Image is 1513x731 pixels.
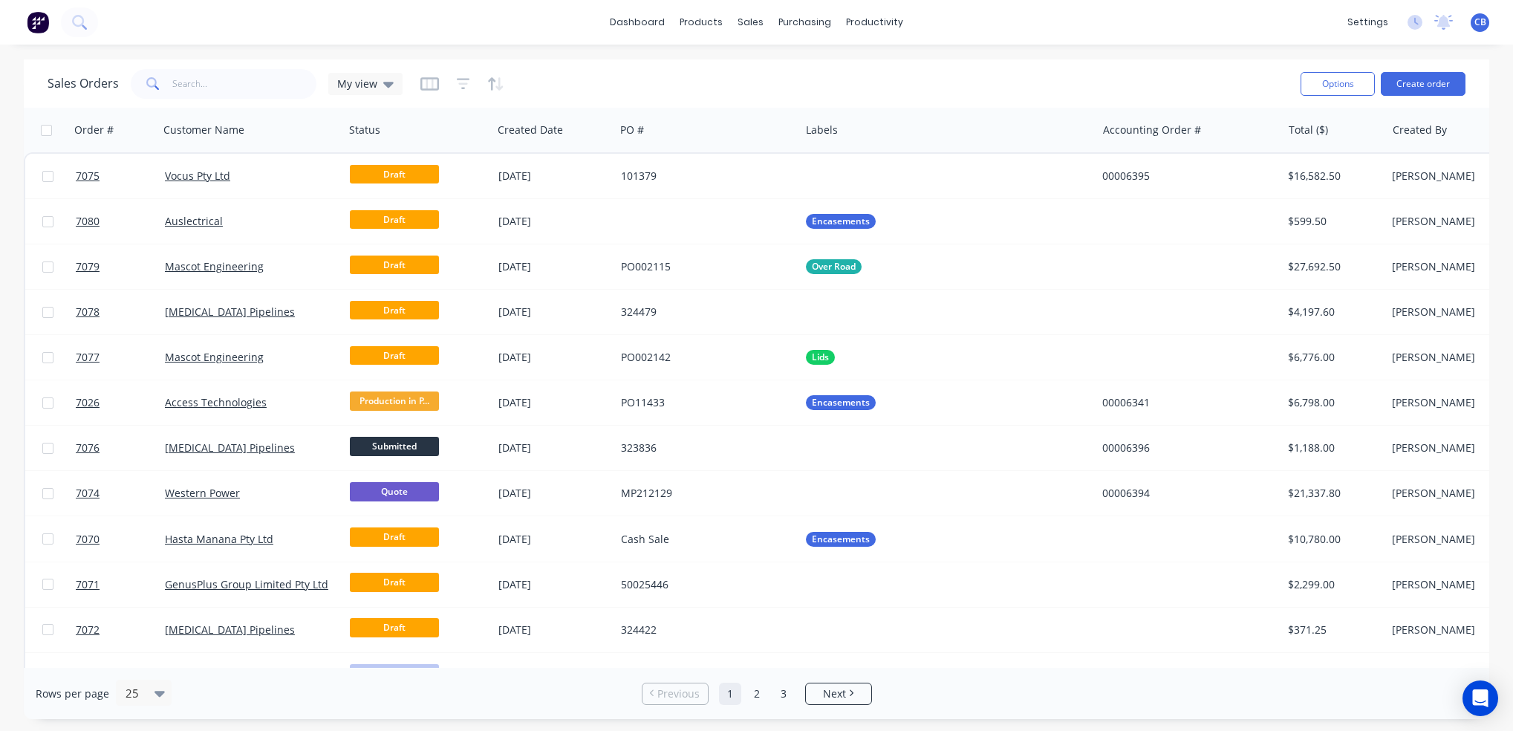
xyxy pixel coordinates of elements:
[498,623,609,637] div: [DATE]
[746,683,768,705] a: Page 2
[498,532,609,547] div: [DATE]
[337,76,377,91] span: My view
[350,210,439,229] span: Draft
[350,301,439,319] span: Draft
[620,123,644,137] div: PO #
[165,350,264,364] a: Mascot Engineering
[76,290,165,334] a: 7078
[498,441,609,455] div: [DATE]
[672,11,730,33] div: products
[350,437,439,455] span: Submitted
[812,395,870,410] span: Encasements
[76,395,100,410] span: 7026
[498,123,563,137] div: Created Date
[498,169,609,183] div: [DATE]
[76,623,100,637] span: 7072
[76,350,100,365] span: 7077
[1102,486,1267,501] div: 00006394
[806,686,871,701] a: Next page
[350,256,439,274] span: Draft
[1102,395,1267,410] div: 00006341
[349,123,380,137] div: Status
[806,395,876,410] button: Encasements
[76,380,165,425] a: 7026
[1462,680,1498,716] div: Open Intercom Messenger
[165,395,267,409] a: Access Technologies
[1102,169,1267,183] div: 00006395
[1288,441,1376,455] div: $1,188.00
[806,350,835,365] button: Lids
[1103,123,1201,137] div: Accounting Order #
[621,623,786,637] div: 324422
[621,532,786,547] div: Cash Sale
[350,392,439,410] span: Production in P...
[76,471,165,516] a: 7074
[76,532,100,547] span: 7070
[76,608,165,652] a: 7072
[823,686,846,701] span: Next
[76,441,100,455] span: 7076
[621,350,786,365] div: PO002142
[1381,72,1465,96] button: Create order
[172,69,317,99] input: Search...
[806,532,876,547] button: Encasements
[806,259,862,274] button: Over Road
[771,11,839,33] div: purchasing
[1288,532,1376,547] div: $10,780.00
[1288,395,1376,410] div: $6,798.00
[498,305,609,319] div: [DATE]
[812,259,856,274] span: Over Road
[165,169,230,183] a: Vocus Pty Ltd
[165,577,328,591] a: GenusPlus Group Limited Pty Ltd
[165,259,264,273] a: Mascot Engineering
[165,532,273,546] a: Hasta Manana Pty Ltd
[839,11,911,33] div: productivity
[165,305,295,319] a: [MEDICAL_DATA] Pipelines
[621,441,786,455] div: 323836
[1474,16,1486,29] span: CB
[165,441,295,455] a: [MEDICAL_DATA] Pipelines
[350,618,439,637] span: Draft
[1393,123,1447,137] div: Created By
[76,486,100,501] span: 7074
[76,154,165,198] a: 7075
[76,214,100,229] span: 7080
[350,482,439,501] span: Quote
[27,11,49,33] img: Factory
[76,259,100,274] span: 7079
[621,577,786,592] div: 50025446
[498,259,609,274] div: [DATE]
[1288,350,1376,365] div: $6,776.00
[36,686,109,701] span: Rows per page
[165,486,240,500] a: Western Power
[350,527,439,546] span: Draft
[730,11,771,33] div: sales
[498,577,609,592] div: [DATE]
[657,686,700,701] span: Previous
[163,123,244,137] div: Customer Name
[1288,486,1376,501] div: $21,337.80
[621,395,786,410] div: PO11433
[642,686,708,701] a: Previous page
[76,169,100,183] span: 7075
[165,214,223,228] a: Auslectrical
[636,683,878,705] ul: Pagination
[806,214,876,229] button: Encasements
[76,244,165,289] a: 7079
[1288,577,1376,592] div: $2,299.00
[48,77,119,91] h1: Sales Orders
[74,123,114,137] div: Order #
[76,562,165,607] a: 7071
[1340,11,1396,33] div: settings
[76,577,100,592] span: 7071
[498,486,609,501] div: [DATE]
[1288,623,1376,637] div: $371.25
[1301,72,1375,96] button: Options
[76,426,165,470] a: 7076
[719,683,741,705] a: Page 1 is your current page
[350,165,439,183] span: Draft
[1289,123,1328,137] div: Total ($)
[1288,305,1376,319] div: $4,197.60
[76,305,100,319] span: 7078
[498,395,609,410] div: [DATE]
